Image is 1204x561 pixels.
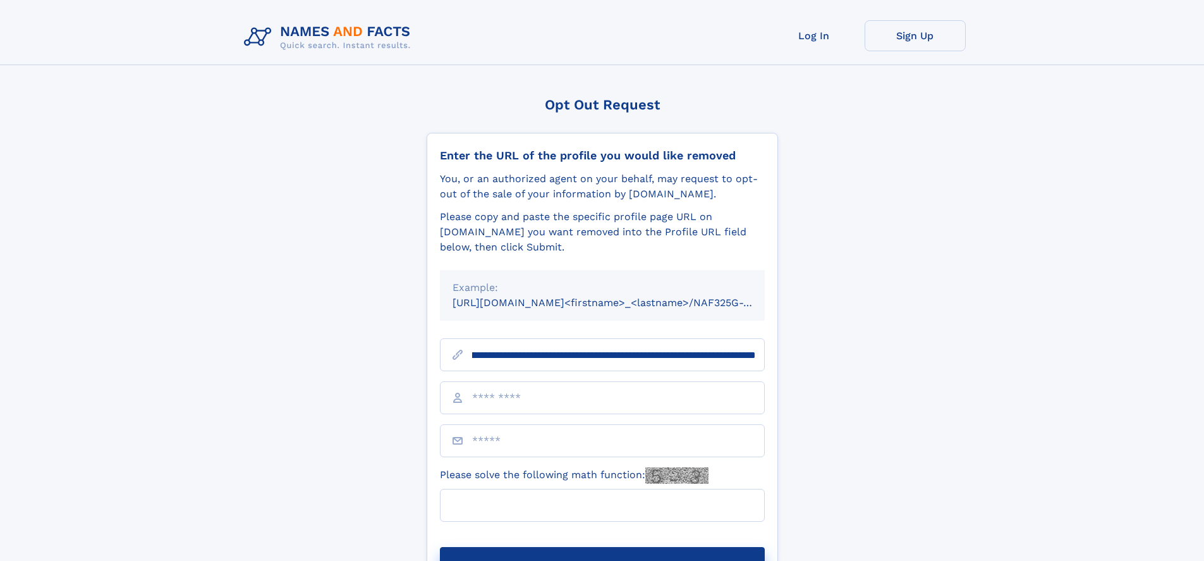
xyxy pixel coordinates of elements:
[440,467,708,484] label: Please solve the following math function:
[453,297,789,309] small: [URL][DOMAIN_NAME]<firstname>_<lastname>/NAF325G-xxxxxxxx
[440,171,765,202] div: You, or an authorized agent on your behalf, may request to opt-out of the sale of your informatio...
[427,97,778,113] div: Opt Out Request
[239,20,421,54] img: Logo Names and Facts
[440,149,765,163] div: Enter the URL of the profile you would like removed
[865,20,966,51] a: Sign Up
[453,280,752,295] div: Example:
[763,20,865,51] a: Log In
[440,209,765,255] div: Please copy and paste the specific profile page URL on [DOMAIN_NAME] you want removed into the Pr...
